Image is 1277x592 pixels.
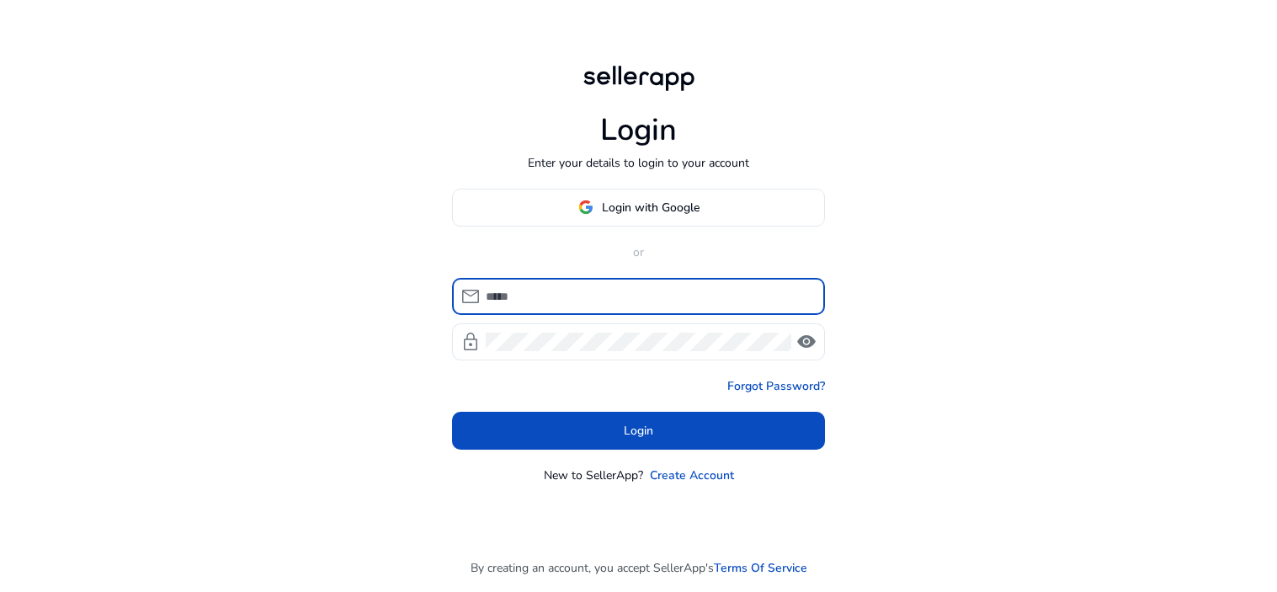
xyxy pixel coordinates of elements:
[578,200,593,215] img: google-logo.svg
[602,199,700,216] span: Login with Google
[600,112,677,148] h1: Login
[727,377,825,395] a: Forgot Password?
[796,332,817,352] span: visibility
[460,332,481,352] span: lock
[452,243,825,261] p: or
[714,559,807,577] a: Terms Of Service
[544,467,643,484] p: New to SellerApp?
[650,467,734,484] a: Create Account
[460,286,481,307] span: mail
[528,154,749,172] p: Enter your details to login to your account
[624,422,653,440] span: Login
[452,189,825,227] button: Login with Google
[452,412,825,450] button: Login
